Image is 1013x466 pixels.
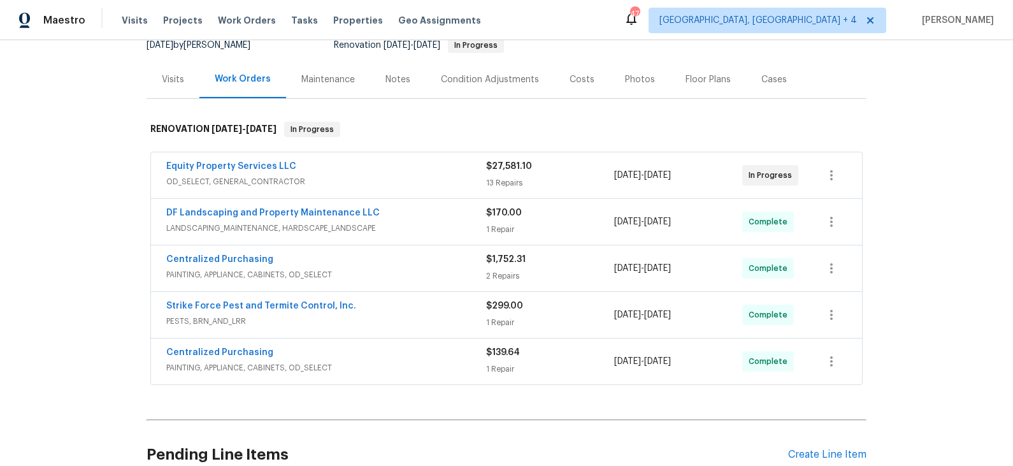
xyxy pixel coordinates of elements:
[486,302,523,310] span: $299.00
[122,14,148,27] span: Visits
[630,8,639,20] div: 47
[212,124,242,133] span: [DATE]
[917,14,994,27] span: [PERSON_NAME]
[614,355,671,368] span: -
[614,262,671,275] span: -
[147,38,266,53] div: by [PERSON_NAME]
[644,264,671,273] span: [DATE]
[644,171,671,180] span: [DATE]
[761,73,787,86] div: Cases
[486,316,614,329] div: 1 Repair
[749,215,793,228] span: Complete
[614,217,641,226] span: [DATE]
[147,109,866,150] div: RENOVATION [DATE]-[DATE]In Progress
[749,169,797,182] span: In Progress
[686,73,731,86] div: Floor Plans
[486,223,614,236] div: 1 Repair
[215,73,271,85] div: Work Orders
[166,315,486,328] span: PESTS, BRN_AND_LRR
[486,162,532,171] span: $27,581.10
[749,355,793,368] span: Complete
[246,124,277,133] span: [DATE]
[285,123,339,136] span: In Progress
[441,73,539,86] div: Condition Adjustments
[614,171,641,180] span: [DATE]
[486,363,614,375] div: 1 Repair
[334,41,504,50] span: Renovation
[570,73,594,86] div: Costs
[166,175,486,188] span: OD_SELECT, GENERAL_CONTRACTOR
[659,14,857,27] span: [GEOGRAPHIC_DATA], [GEOGRAPHIC_DATA] + 4
[614,309,671,321] span: -
[333,14,383,27] span: Properties
[212,124,277,133] span: -
[614,215,671,228] span: -
[486,348,520,357] span: $139.64
[788,449,866,461] div: Create Line Item
[166,348,273,357] a: Centralized Purchasing
[486,255,526,264] span: $1,752.31
[291,16,318,25] span: Tasks
[486,208,522,217] span: $170.00
[166,268,486,281] span: PAINTING, APPLIANCE, CABINETS, OD_SELECT
[43,14,85,27] span: Maestro
[166,208,380,217] a: DF Landscaping and Property Maintenance LLC
[166,361,486,374] span: PAINTING, APPLIANCE, CABINETS, OD_SELECT
[218,14,276,27] span: Work Orders
[749,309,793,321] span: Complete
[398,14,481,27] span: Geo Assignments
[150,122,277,137] h6: RENOVATION
[384,41,410,50] span: [DATE]
[486,177,614,189] div: 13 Repairs
[644,217,671,226] span: [DATE]
[644,357,671,366] span: [DATE]
[385,73,410,86] div: Notes
[614,357,641,366] span: [DATE]
[166,222,486,235] span: LANDSCAPING_MAINTENANCE, HARDSCAPE_LANDSCAPE
[163,14,203,27] span: Projects
[749,262,793,275] span: Complete
[614,264,641,273] span: [DATE]
[486,270,614,282] div: 2 Repairs
[166,162,296,171] a: Equity Property Services LLC
[166,302,356,310] a: Strike Force Pest and Termite Control, Inc.
[449,41,503,49] span: In Progress
[625,73,655,86] div: Photos
[301,73,355,86] div: Maintenance
[614,169,671,182] span: -
[166,255,273,264] a: Centralized Purchasing
[644,310,671,319] span: [DATE]
[413,41,440,50] span: [DATE]
[147,41,173,50] span: [DATE]
[162,73,184,86] div: Visits
[384,41,440,50] span: -
[614,310,641,319] span: [DATE]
